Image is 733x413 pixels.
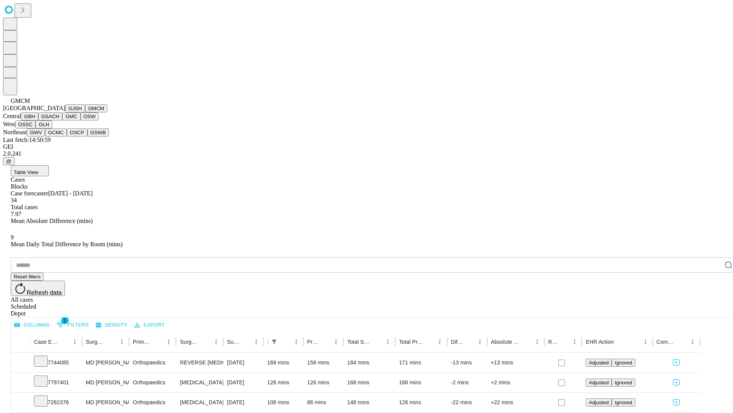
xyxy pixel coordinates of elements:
[267,353,300,372] div: 169 mins
[180,393,219,412] div: [MEDICAL_DATA] [MEDICAL_DATA], EXTENSIVE, 3 OR MORE DISCRETE STRUCTURES
[34,339,58,345] div: Case Epic Id
[14,169,38,175] span: Table View
[14,274,40,280] span: Reset filters
[132,319,166,331] button: Export
[11,190,48,197] span: Case forecaster
[434,337,445,347] button: Menu
[65,104,85,112] button: GJSH
[3,121,15,127] span: West
[180,353,219,372] div: REVERSE [MEDICAL_DATA]
[280,337,291,347] button: Sort
[86,373,125,392] div: MD [PERSON_NAME] [PERSON_NAME]
[11,281,65,296] button: Refresh data
[45,128,67,137] button: GCMC
[612,359,635,367] button: Ignored
[491,353,541,372] div: +13 mins
[424,337,434,347] button: Sort
[59,337,69,347] button: Sort
[11,218,93,224] span: Mean Absolute Difference (mins)
[81,112,99,120] button: OSW
[491,339,520,345] div: Absolute Difference
[15,396,26,410] button: Expand
[67,128,87,137] button: OSCP
[399,373,443,392] div: 166 mins
[34,393,78,412] div: 7282376
[612,398,635,406] button: Ignored
[612,379,635,387] button: Ignored
[11,241,123,247] span: Mean Daily Total Difference by Room (mins)
[451,339,463,345] div: Difference
[227,353,260,372] div: [DATE]
[34,373,78,392] div: 7797401
[11,234,14,241] span: 9
[615,337,625,347] button: Sort
[676,337,687,347] button: Sort
[27,128,45,137] button: GWV
[15,356,26,370] button: Expand
[383,337,393,347] button: Menu
[13,319,52,331] button: Select columns
[251,337,262,347] button: Menu
[180,339,199,345] div: Surgery Name
[3,113,21,119] span: Central
[521,337,532,347] button: Sort
[372,337,383,347] button: Sort
[347,373,391,392] div: 168 mins
[180,373,219,392] div: [MEDICAL_DATA] [MEDICAL_DATA]
[451,373,483,392] div: -2 mins
[227,339,239,345] div: Surgery Date
[3,129,27,135] span: Northeast
[15,376,26,390] button: Expand
[55,319,91,331] button: Show filters
[3,157,15,165] button: @
[133,373,172,392] div: Orthopaedics
[11,273,44,281] button: Reset filters
[269,337,279,347] button: Show filters
[267,393,300,412] div: 108 mins
[451,393,483,412] div: -22 mins
[589,400,609,405] span: Adjusted
[116,337,127,347] button: Menu
[61,317,69,324] span: 1
[491,393,541,412] div: +22 mins
[38,112,62,120] button: GSACH
[267,373,300,392] div: 128 mins
[399,339,423,345] div: Total Predicted Duration
[589,380,609,385] span: Adjusted
[11,197,17,203] span: 34
[657,339,676,345] div: Comments
[586,379,612,387] button: Adjusted
[464,337,475,347] button: Sort
[559,337,569,347] button: Sort
[586,359,612,367] button: Adjusted
[615,400,632,405] span: Ignored
[320,337,331,347] button: Sort
[87,128,109,137] button: GSWB
[569,337,580,347] button: Menu
[548,339,558,345] div: Resolved in EHR
[62,112,80,120] button: GMC
[200,337,211,347] button: Sort
[267,339,268,345] div: Scheduled In Room Duration
[331,337,341,347] button: Menu
[27,289,62,296] span: Refresh data
[34,353,78,372] div: 7744085
[307,373,340,392] div: 126 mins
[269,337,279,347] div: 1 active filter
[586,339,614,345] div: EHR Action
[94,319,129,331] button: Density
[15,120,36,128] button: OSSC
[36,120,52,128] button: GLH
[3,143,730,150] div: GEI
[589,360,609,366] span: Adjusted
[86,353,125,372] div: MD [PERSON_NAME] [PERSON_NAME]
[133,393,172,412] div: Orthopaedics
[532,337,542,347] button: Menu
[347,393,391,412] div: 148 mins
[11,165,49,176] button: Table View
[291,337,302,347] button: Menu
[11,211,21,217] span: 7.97
[106,337,116,347] button: Sort
[3,150,730,157] div: 2.0.241
[227,393,260,412] div: [DATE]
